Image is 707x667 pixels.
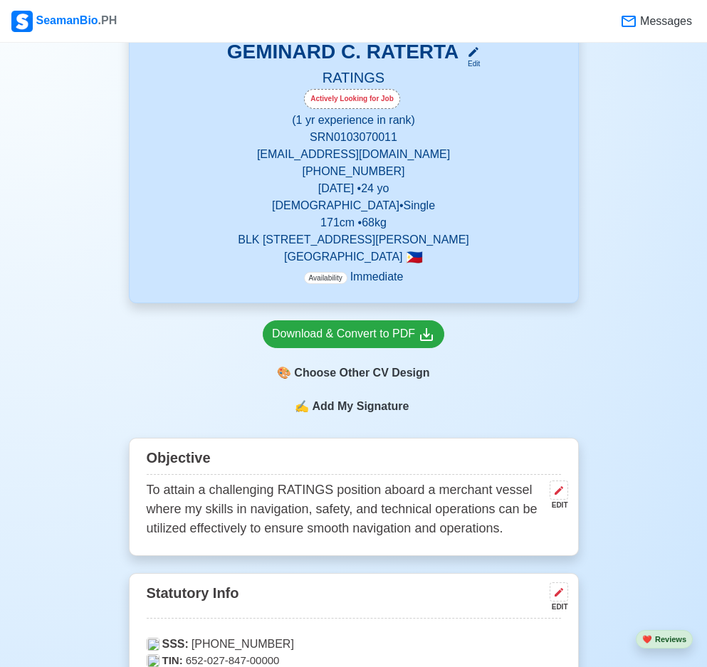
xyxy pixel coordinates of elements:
span: Add My Signature [309,398,412,415]
p: To attain a challenging RATINGS position aboard a merchant vessel where my skills in navigation, ... [147,480,544,538]
p: [DATE] • 24 yo [147,180,561,197]
span: .PH [98,14,117,26]
div: EDIT [544,500,568,510]
p: Immediate [304,268,404,285]
span: SSS: [162,636,189,653]
span: Availability [304,272,347,284]
div: Statutory Info [147,579,561,619]
p: [PHONE_NUMBER] [147,163,561,180]
div: SeamanBio [11,11,117,32]
div: Actively Looking for Job [304,89,400,109]
img: Logo [11,11,33,32]
p: 171 cm • 68 kg [147,214,561,231]
p: (1 yr experience in rank) [147,112,561,129]
a: Download & Convert to PDF [263,320,444,348]
span: 🇵🇭 [406,251,423,264]
p: [PHONE_NUMBER] [147,636,561,653]
span: paint [277,364,291,382]
h5: RATINGS [147,69,561,89]
div: EDIT [544,602,568,612]
p: [DEMOGRAPHIC_DATA] • Single [147,197,561,214]
h3: GEMINARD C. RATERTA [227,40,459,69]
div: Edit [461,58,480,69]
span: Messages [637,13,692,30]
p: [EMAIL_ADDRESS][DOMAIN_NAME] [147,146,561,163]
p: SRN 0103070011 [147,129,561,146]
span: sign [295,398,309,415]
div: Objective [147,444,561,475]
button: heartReviews [636,630,693,649]
span: heart [642,635,652,644]
p: [GEOGRAPHIC_DATA] [147,248,561,266]
div: Choose Other CV Design [263,359,444,387]
p: BLK [STREET_ADDRESS][PERSON_NAME] [147,231,561,248]
div: Download & Convert to PDF [272,325,435,343]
